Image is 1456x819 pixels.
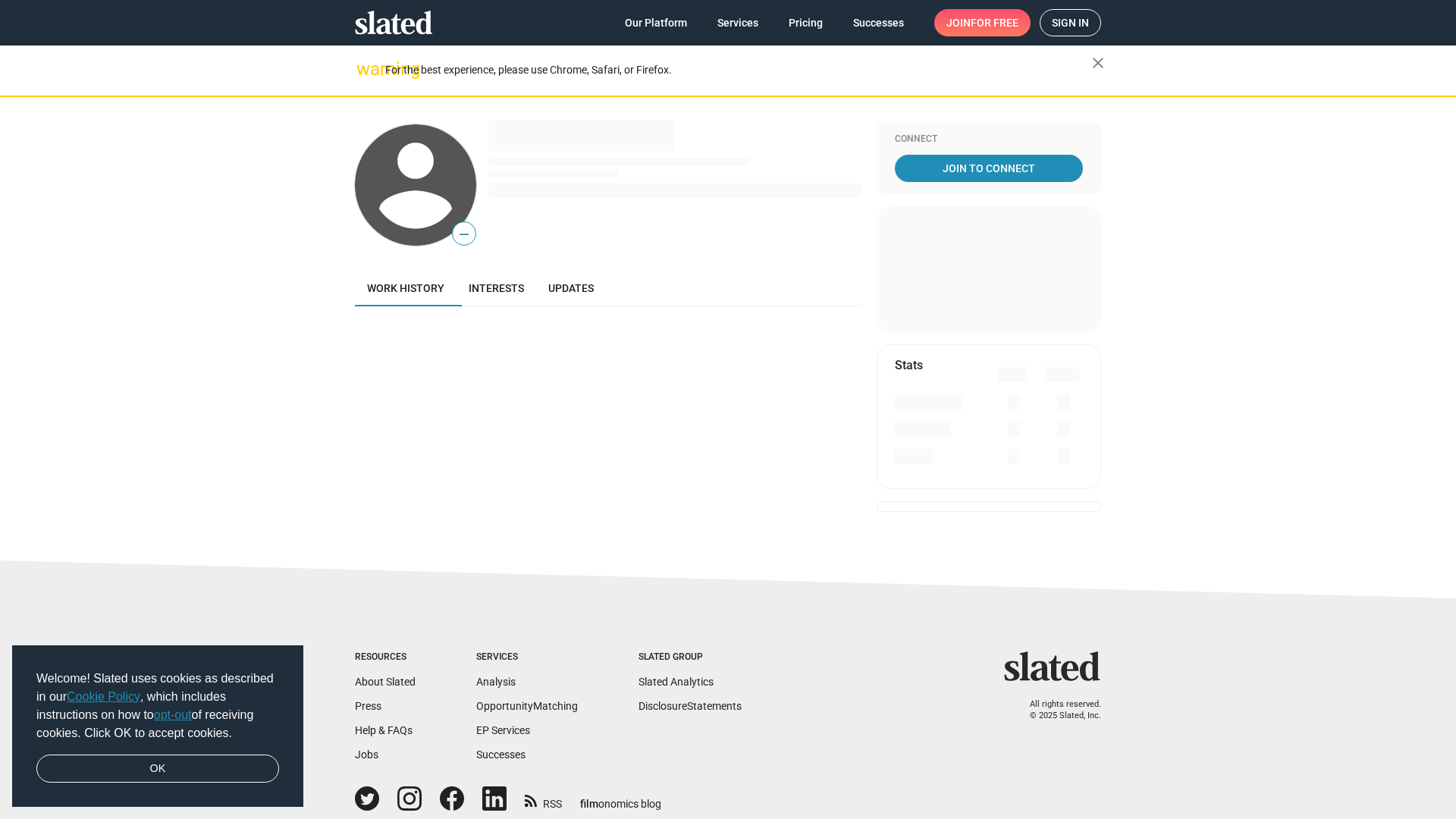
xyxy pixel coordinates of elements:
[1014,699,1101,721] p: All rights reserved. © 2025 Slated, Inc.
[476,676,516,688] a: Analysis
[895,357,923,373] mat-card-title: Stats
[639,676,714,688] a: Slated Analytics
[12,645,303,808] div: cookieconsent
[1052,10,1089,36] span: Sign in
[355,748,378,761] a: Jobs
[705,9,770,36] a: Services
[789,9,823,36] span: Pricing
[971,9,1018,36] span: for free
[355,724,413,736] a: Help & FAQs
[36,755,279,783] a: dismiss cookie message
[355,700,381,712] a: Press
[355,270,457,306] a: Work history
[469,282,524,294] span: Interests
[934,9,1031,36] a: Joinfor free
[548,282,594,294] span: Updates
[385,60,1092,80] div: For the best experience, please use Chrome, Safari, or Firefox.
[356,60,375,78] mat-icon: warning
[841,9,916,36] a: Successes
[525,788,562,811] a: RSS
[476,724,530,736] a: EP Services
[613,9,699,36] a: Our Platform
[457,270,536,306] a: Interests
[453,224,475,244] span: —
[36,670,279,742] span: Welcome! Slated uses cookies as described in our , which includes instructions on how to of recei...
[853,9,904,36] span: Successes
[67,690,140,703] a: Cookie Policy
[717,9,758,36] span: Services
[355,651,416,664] div: Resources
[639,700,742,712] a: DisclosureStatements
[946,9,1018,36] span: Join
[580,798,598,810] span: film
[1089,54,1107,72] mat-icon: close
[898,155,1080,182] span: Join To Connect
[895,155,1083,182] a: Join To Connect
[367,282,444,294] span: Work history
[1040,9,1101,36] a: Sign in
[355,676,416,688] a: About Slated
[580,785,661,811] a: filmonomics blog
[536,270,606,306] a: Updates
[639,651,742,664] div: Slated Group
[777,9,835,36] a: Pricing
[476,700,578,712] a: OpportunityMatching
[625,9,687,36] span: Our Platform
[154,708,192,721] a: opt-out
[476,748,526,761] a: Successes
[476,651,578,664] div: Services
[895,133,1083,146] div: Connect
